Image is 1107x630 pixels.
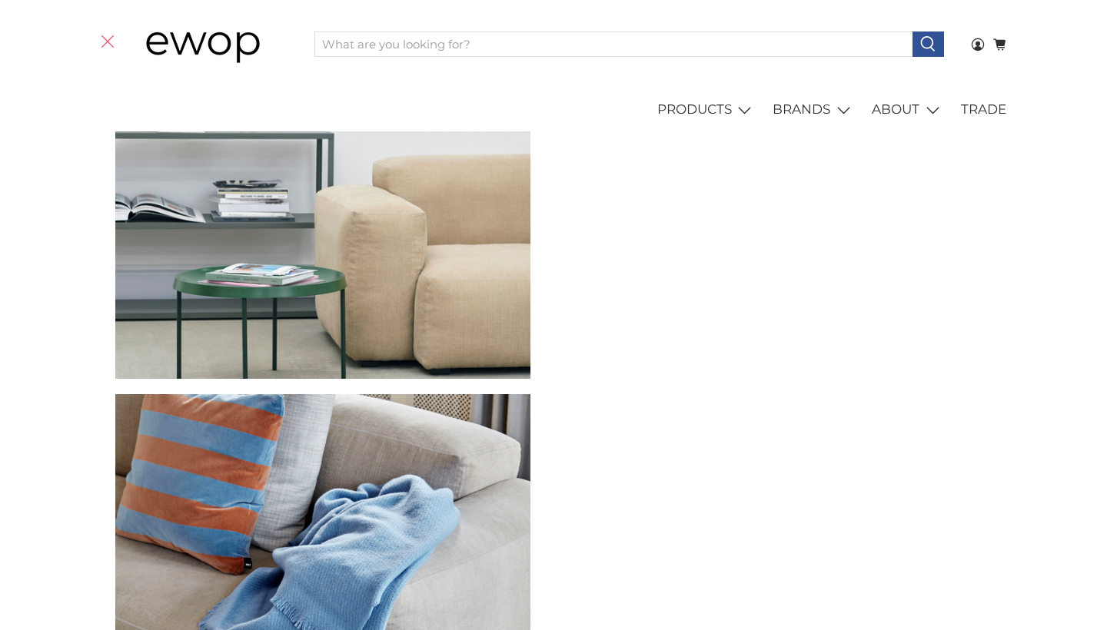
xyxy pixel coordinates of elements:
[92,88,1015,131] nav: main navigation
[764,88,863,131] a: BRANDS
[863,88,952,131] a: ABOUT
[314,31,913,58] input: What are you looking for?
[648,88,764,131] a: PRODUCTS
[952,88,1016,131] a: TRADE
